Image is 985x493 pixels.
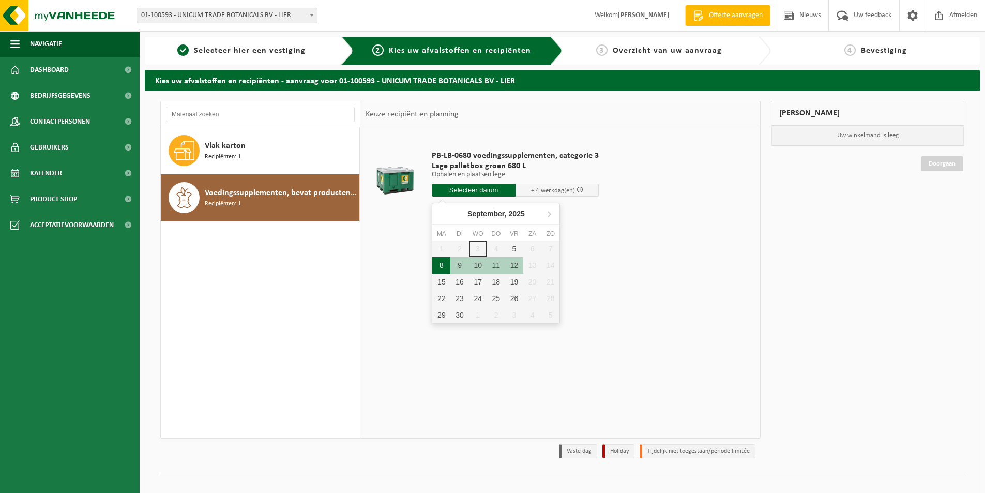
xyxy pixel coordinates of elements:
div: 19 [505,274,523,290]
span: Navigatie [30,31,62,57]
div: 12 [505,257,523,274]
div: 11 [487,257,505,274]
a: Doorgaan [921,156,963,171]
span: 1 [177,44,189,56]
div: 1 [469,307,487,323]
div: September, [463,205,529,222]
div: 25 [487,290,505,307]
span: Product Shop [30,186,77,212]
div: 9 [450,257,468,274]
strong: [PERSON_NAME] [618,11,670,19]
button: Voedingssupplementen, bevat producten van dierlijke oorsprong, categorie 3 Recipiënten: 1 [161,174,360,221]
span: Bedrijfsgegevens [30,83,90,109]
div: 8 [432,257,450,274]
span: Bevestiging [861,47,907,55]
div: 17 [469,274,487,290]
span: Contactpersonen [30,109,90,135]
div: 30 [450,307,468,323]
div: do [487,229,505,239]
span: 3 [596,44,608,56]
span: + 4 werkdag(en) [531,187,575,194]
li: Holiday [602,444,634,458]
li: Vaste dag [559,444,597,458]
a: Offerte aanvragen [685,5,770,26]
div: ma [432,229,450,239]
div: di [450,229,468,239]
div: zo [541,229,559,239]
div: vr [505,229,523,239]
span: 2 [372,44,384,56]
span: Kalender [30,160,62,186]
h2: Kies uw afvalstoffen en recipiënten - aanvraag voor 01-100593 - UNICUM TRADE BOTANICALS BV - LIER [145,70,980,90]
i: 2025 [509,210,525,217]
div: 3 [505,307,523,323]
span: Gebruikers [30,135,69,160]
span: 4 [844,44,856,56]
div: Keuze recipiënt en planning [360,101,464,127]
p: Ophalen en plaatsen lege [432,171,599,178]
span: Vlak karton [205,140,246,152]
div: wo [469,229,487,239]
span: Dashboard [30,57,69,83]
div: 2 [487,307,505,323]
div: 29 [432,307,450,323]
div: 18 [487,274,505,290]
input: Selecteer datum [432,184,516,197]
a: 1Selecteer hier een vestiging [150,44,333,57]
div: 22 [432,290,450,307]
div: 15 [432,274,450,290]
div: 5 [505,241,523,257]
span: Offerte aanvragen [706,10,765,21]
div: [PERSON_NAME] [771,101,964,126]
div: za [523,229,541,239]
span: Recipiënten: 1 [205,152,241,162]
span: Acceptatievoorwaarden [30,212,114,238]
span: Lage palletbox groen 680 L [432,161,599,171]
span: 01-100593 - UNICUM TRADE BOTANICALS BV - LIER [137,8,317,23]
li: Tijdelijk niet toegestaan/période limitée [640,444,755,458]
span: 01-100593 - UNICUM TRADE BOTANICALS BV - LIER [137,8,317,23]
span: Selecteer hier een vestiging [194,47,306,55]
button: Vlak karton Recipiënten: 1 [161,127,360,174]
span: Voedingssupplementen, bevat producten van dierlijke oorsprong, categorie 3 [205,187,357,199]
div: 23 [450,290,468,307]
div: 10 [469,257,487,274]
div: 24 [469,290,487,307]
div: 16 [450,274,468,290]
span: Overzicht van uw aanvraag [613,47,722,55]
span: Kies uw afvalstoffen en recipiënten [389,47,531,55]
span: PB-LB-0680 voedingssupplementen, categorie 3 [432,151,599,161]
p: Uw winkelmand is leeg [771,126,964,145]
input: Materiaal zoeken [166,107,355,122]
span: Recipiënten: 1 [205,199,241,209]
div: 26 [505,290,523,307]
